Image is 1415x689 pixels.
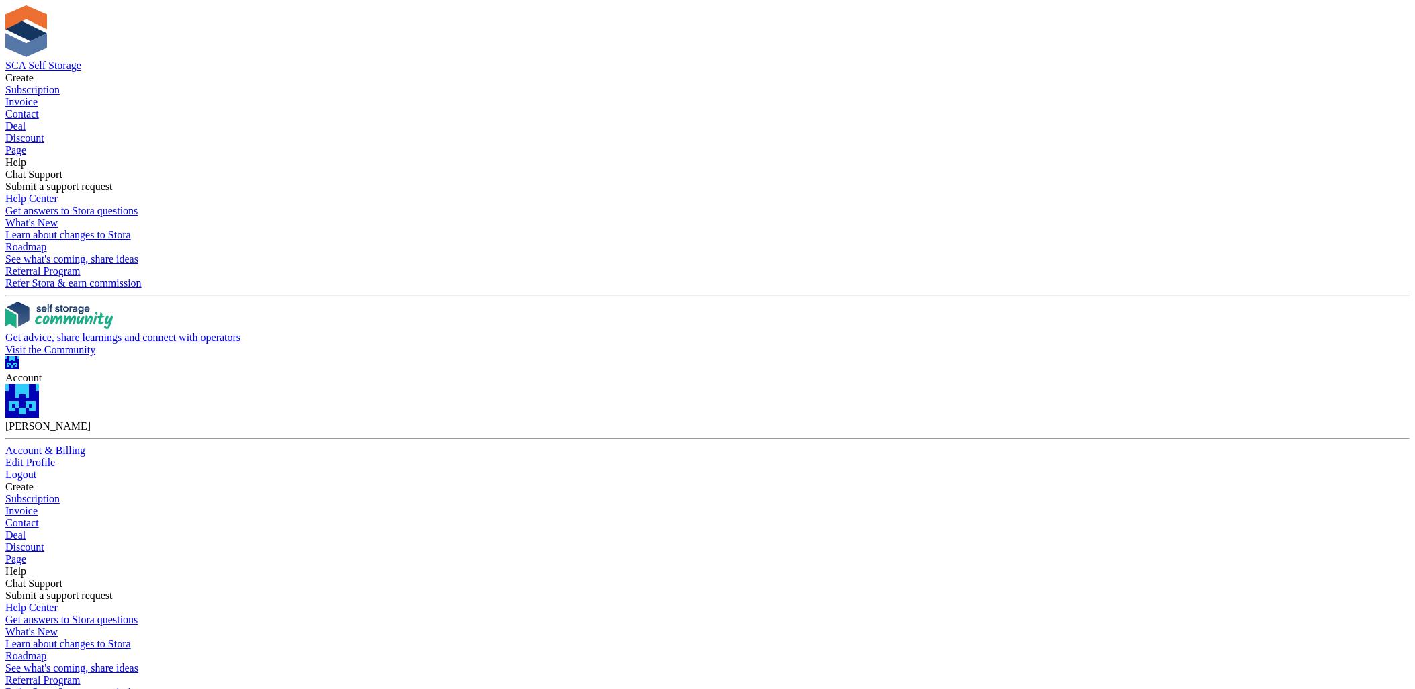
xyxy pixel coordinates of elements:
div: Refer Stora & earn commission [5,277,1410,289]
div: See what's coming, share ideas [5,662,1410,674]
a: Deal [5,120,1410,132]
span: What's New [5,217,58,228]
span: Account [5,372,42,383]
img: stora-icon-8386f47178a22dfd0bd8f6a31ec36ba5ce8667c1dd55bd0f319d3a0aa187defe.svg [5,5,47,57]
span: Roadmap [5,650,46,661]
a: Account & Billing [5,445,1410,457]
a: Discount [5,132,1410,144]
span: Roadmap [5,241,46,252]
div: Learn about changes to Stora [5,229,1410,241]
a: Subscription [5,493,1410,505]
a: Logout [5,469,1410,481]
a: What's New Learn about changes to Stora [5,626,1410,650]
span: Visit the Community [5,344,95,355]
span: Help Center [5,602,58,613]
div: See what's coming, share ideas [5,253,1410,265]
div: Submit a support request [5,181,1410,193]
div: [PERSON_NAME] [5,420,1410,432]
div: Get answers to Stora questions [5,205,1410,217]
span: What's New [5,626,58,637]
div: Learn about changes to Stora [5,638,1410,650]
span: Help [5,565,26,577]
span: Create [5,481,34,492]
a: Page [5,553,1410,565]
div: Submit a support request [5,590,1410,602]
a: Help Center Get answers to Stora questions [5,602,1410,626]
a: Invoice [5,96,1410,108]
span: Referral Program [5,674,81,686]
a: Get advice, share learnings and connect with operators Visit the Community [5,302,1410,356]
img: Kelly Neesham [5,356,19,369]
span: Chat Support [5,578,62,589]
span: Referral Program [5,265,81,277]
a: Contact [5,517,1410,529]
a: Roadmap See what's coming, share ideas [5,241,1410,265]
img: community-logo-e120dcb29bea30313fccf008a00513ea5fe9ad107b9d62852cae38739ed8438e.svg [5,302,113,329]
div: Get answers to Stora questions [5,614,1410,626]
a: What's New Learn about changes to Stora [5,217,1410,241]
a: Roadmap See what's coming, share ideas [5,650,1410,674]
div: Get advice, share learnings and connect with operators [5,332,1410,344]
a: Help Center Get answers to Stora questions [5,193,1410,217]
a: Deal [5,529,1410,541]
a: Edit Profile [5,457,1410,469]
span: Create [5,72,34,83]
span: Chat Support [5,169,62,180]
a: Discount [5,541,1410,553]
span: Help [5,156,26,168]
a: SCA Self Storage [5,60,81,71]
img: Kelly Neesham [5,384,39,418]
a: Referral Program Refer Stora & earn commission [5,265,1410,289]
a: Contact [5,108,1410,120]
a: Subscription [5,84,1410,96]
a: Page [5,144,1410,156]
a: Invoice [5,505,1410,517]
span: Help Center [5,193,58,204]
